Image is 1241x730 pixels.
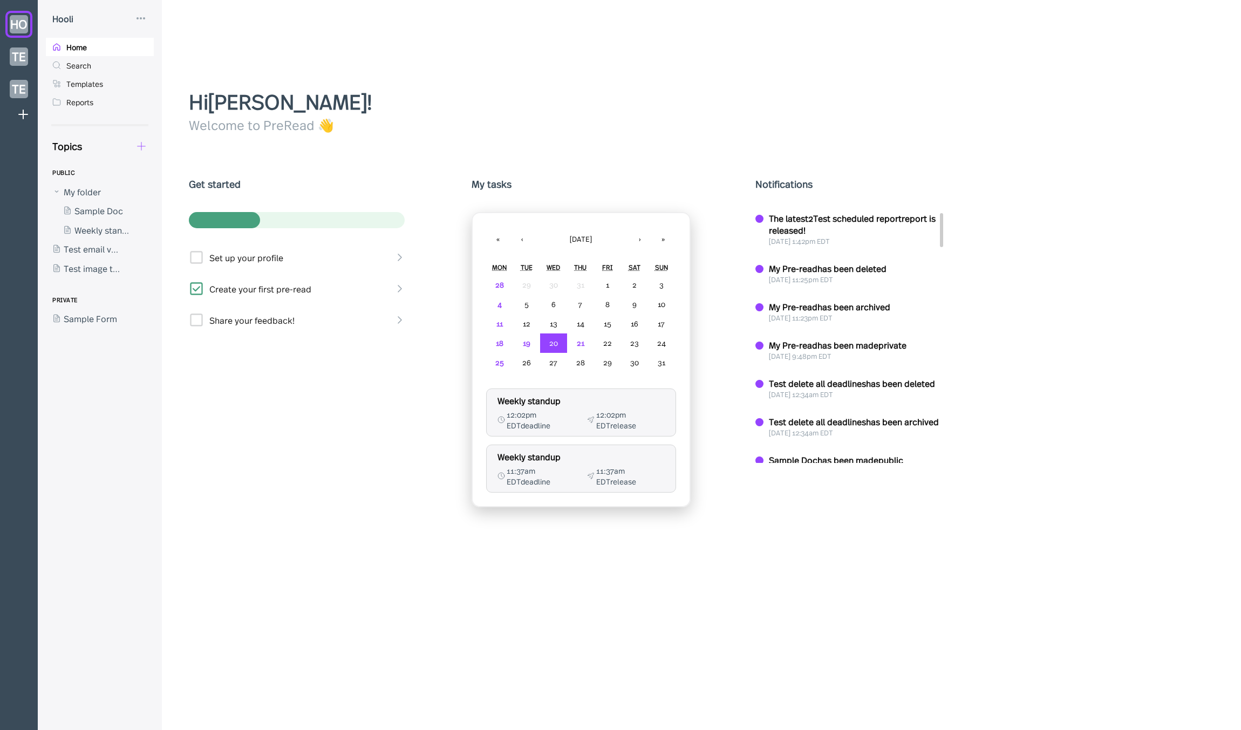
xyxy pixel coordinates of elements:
[486,227,510,250] button: «
[648,333,675,353] button: August 24, 2025
[658,318,665,329] abbr: August 17, 2025
[5,43,32,70] a: TE
[648,295,675,314] button: August 10, 2025
[578,299,582,309] abbr: August 7, 2025
[596,465,665,487] div: 11:37am EDT release
[630,338,639,348] abbr: August 23, 2025
[513,295,540,314] button: August 5, 2025
[486,353,513,372] button: August 25, 2025
[657,338,666,348] abbr: August 24, 2025
[510,227,534,250] button: ‹
[495,357,504,367] abbr: August 25, 2025
[549,338,558,348] abbr: August 20, 2025
[769,236,944,246] div: [DATE] 1:42 pm EDT
[10,80,28,98] div: TE
[602,263,612,271] abbr: Friday
[621,333,648,353] button: August 23, 2025
[209,314,295,326] div: Share your feedback!
[52,13,73,24] div: Hooli
[540,314,567,333] button: August 13, 2025
[577,318,584,329] abbr: August 14, 2025
[621,314,648,333] button: August 16, 2025
[769,312,890,323] div: [DATE] 11:23 pm EDT
[769,274,887,284] div: [DATE] 11:25 pm EDT
[66,42,87,52] div: Home
[522,357,531,367] abbr: August 26, 2025
[769,454,903,466] div: Sample Doc has been made public
[567,353,594,372] button: August 28, 2025
[534,227,628,250] button: [DATE]
[549,279,558,290] abbr: July 30, 2025
[651,227,675,250] button: »
[513,333,540,353] button: August 19, 2025
[513,353,540,372] button: August 26, 2025
[659,279,664,290] abbr: August 3, 2025
[513,314,540,333] button: August 12, 2025
[574,263,587,271] abbr: Thursday
[658,299,665,309] abbr: August 10, 2025
[66,97,93,107] div: Reports
[769,339,906,351] div: My Pre-read has been made private
[189,86,1222,115] div: Hi [PERSON_NAME] !
[603,338,612,348] abbr: August 22, 2025
[549,357,557,367] abbr: August 27, 2025
[524,299,529,309] abbr: August 5, 2025
[497,299,502,309] abbr: August 4, 2025
[540,333,567,353] button: August 20, 2025
[755,301,890,323] a: My Pre-readhas been archived[DATE] 11:23pm EDT
[522,279,531,290] abbr: July 29, 2025
[209,251,283,263] div: Set up your profile
[209,283,311,295] div: Create your first pre-read
[496,338,503,348] abbr: August 18, 2025
[472,177,691,190] div: My tasks
[769,389,935,399] div: [DATE] 12:34 am EDT
[594,275,621,295] button: August 1, 2025
[492,263,507,271] abbr: Monday
[658,357,665,367] abbr: August 31, 2025
[648,314,675,333] button: August 17, 2025
[629,263,640,271] abbr: Saturday
[755,339,906,361] a: My Pre-readhas been madeprivate[DATE] 9:48pm EDT
[632,279,637,290] abbr: August 2, 2025
[603,357,612,367] abbr: August 29, 2025
[189,115,1222,134] div: Welcome to PreRead 👋
[769,377,935,389] div: Test delete all deadlines has been deleted
[523,318,530,329] abbr: August 12, 2025
[550,318,557,329] abbr: August 13, 2025
[621,275,648,295] button: August 2, 2025
[66,60,91,70] div: Search
[577,279,584,290] abbr: July 31, 2025
[52,163,75,182] div: PUBLIC
[567,295,594,314] button: August 7, 2025
[52,291,78,309] div: PRIVATE
[486,333,513,353] button: August 18, 2025
[5,11,32,38] a: HO
[755,212,944,246] a: The latest2Test scheduled reportreport is released![DATE] 1:42pm EDT
[513,275,540,295] button: July 29, 2025
[507,465,579,487] div: 11:37am EDT deadline
[570,234,592,244] span: [DATE]
[540,295,567,314] button: August 6, 2025
[769,262,887,274] div: My Pre-read has been deleted
[755,454,903,476] a: Sample Dochas been madepublic
[605,299,610,309] abbr: August 8, 2025
[507,409,579,431] div: 12:02pm EDT deadline
[577,338,584,348] abbr: August 21, 2025
[630,357,639,367] abbr: August 30, 2025
[769,415,939,427] div: Test delete all deadlines has been archived
[594,353,621,372] button: August 29, 2025
[576,357,585,367] abbr: August 28, 2025
[5,76,32,103] a: TE
[632,299,637,309] abbr: August 9, 2025
[648,275,675,295] button: August 3, 2025
[594,314,621,333] button: August 15, 2025
[497,394,561,406] div: Weekly standup
[769,351,906,361] div: [DATE] 9:48 pm EDT
[46,139,82,153] div: Topics
[631,318,638,329] abbr: August 16, 2025
[10,15,28,33] div: HO
[486,275,513,295] button: July 28, 2025
[594,333,621,353] button: August 22, 2025
[648,353,675,372] button: August 31, 2025
[655,263,668,271] abbr: Sunday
